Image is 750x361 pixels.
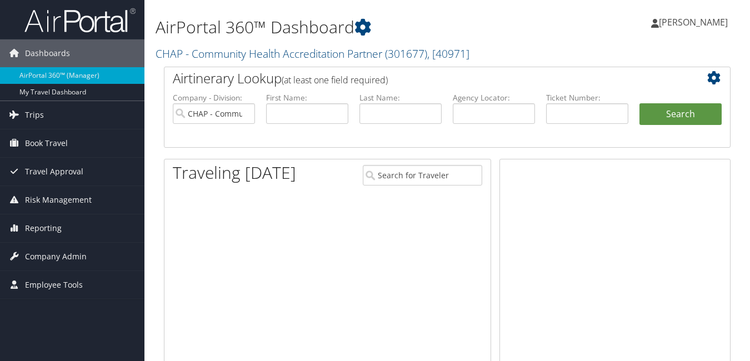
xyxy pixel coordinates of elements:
[453,92,535,103] label: Agency Locator:
[24,7,136,33] img: airportal-logo.png
[25,129,68,157] span: Book Travel
[266,92,348,103] label: First Name:
[659,16,728,28] span: [PERSON_NAME]
[25,214,62,242] span: Reporting
[651,6,739,39] a: [PERSON_NAME]
[25,158,83,185] span: Travel Approval
[25,186,92,214] span: Risk Management
[173,92,255,103] label: Company - Division:
[385,46,427,61] span: ( 301677 )
[156,16,544,39] h1: AirPortal 360™ Dashboard
[156,46,469,61] a: CHAP - Community Health Accreditation Partner
[427,46,469,61] span: , [ 40971 ]
[25,101,44,129] span: Trips
[25,39,70,67] span: Dashboards
[363,165,482,185] input: Search for Traveler
[173,161,296,184] h1: Traveling [DATE]
[546,92,628,103] label: Ticket Number:
[25,271,83,299] span: Employee Tools
[639,103,722,126] button: Search
[173,69,674,88] h2: Airtinerary Lookup
[359,92,442,103] label: Last Name:
[282,74,388,86] span: (at least one field required)
[25,243,87,270] span: Company Admin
